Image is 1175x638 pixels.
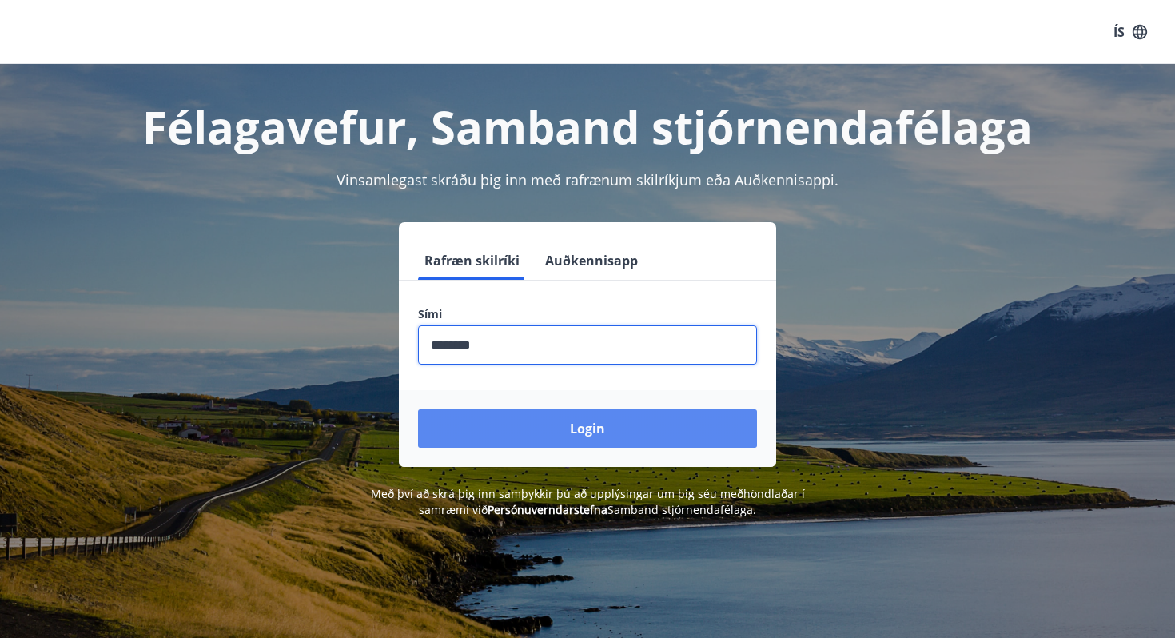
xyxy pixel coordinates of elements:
[1105,18,1156,46] button: ÍS
[418,306,757,322] label: Sími
[371,486,805,517] span: Með því að skrá þig inn samþykkir þú að upplýsingar um þig séu meðhöndlaðar í samræmi við Samband...
[337,170,838,189] span: Vinsamlegast skráðu þig inn með rafrænum skilríkjum eða Auðkennisappi.
[488,502,607,517] a: Persónuverndarstefna
[418,241,526,280] button: Rafræn skilríki
[31,96,1144,157] h1: Félagavefur, Samband stjórnendafélaga
[539,241,644,280] button: Auðkennisapp
[418,409,757,448] button: Login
